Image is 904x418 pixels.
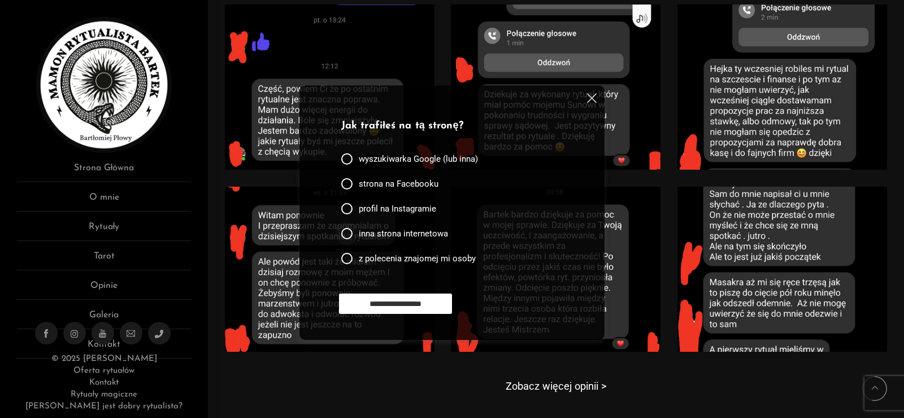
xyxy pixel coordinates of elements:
[71,390,137,399] a: Rytuały magiczne
[341,119,558,134] p: Jak trafiłeś na tą stronę?
[506,380,607,392] a: Zobacz więcej opinii >
[359,228,448,239] span: inna strona internetowa
[359,153,478,165] span: wyszukiwarka Google (lub inna)
[359,253,476,264] span: z polecenia znajomej mi osoby
[36,17,172,153] img: Rytualista Bartek
[17,279,191,300] a: Opinie
[17,308,191,329] a: Galeria
[25,402,182,411] a: [PERSON_NAME] jest dobry rytualista?
[17,191,191,212] a: O mnie
[89,378,119,387] a: Kontakt
[17,220,191,241] a: Rytuały
[359,178,438,189] span: strona na Facebooku
[17,161,191,182] a: Strona Główna
[73,367,134,375] a: Oferta rytuałów
[587,93,597,103] img: cross.svg
[359,203,436,214] span: profil na Instagramie
[17,249,191,270] a: Tarot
